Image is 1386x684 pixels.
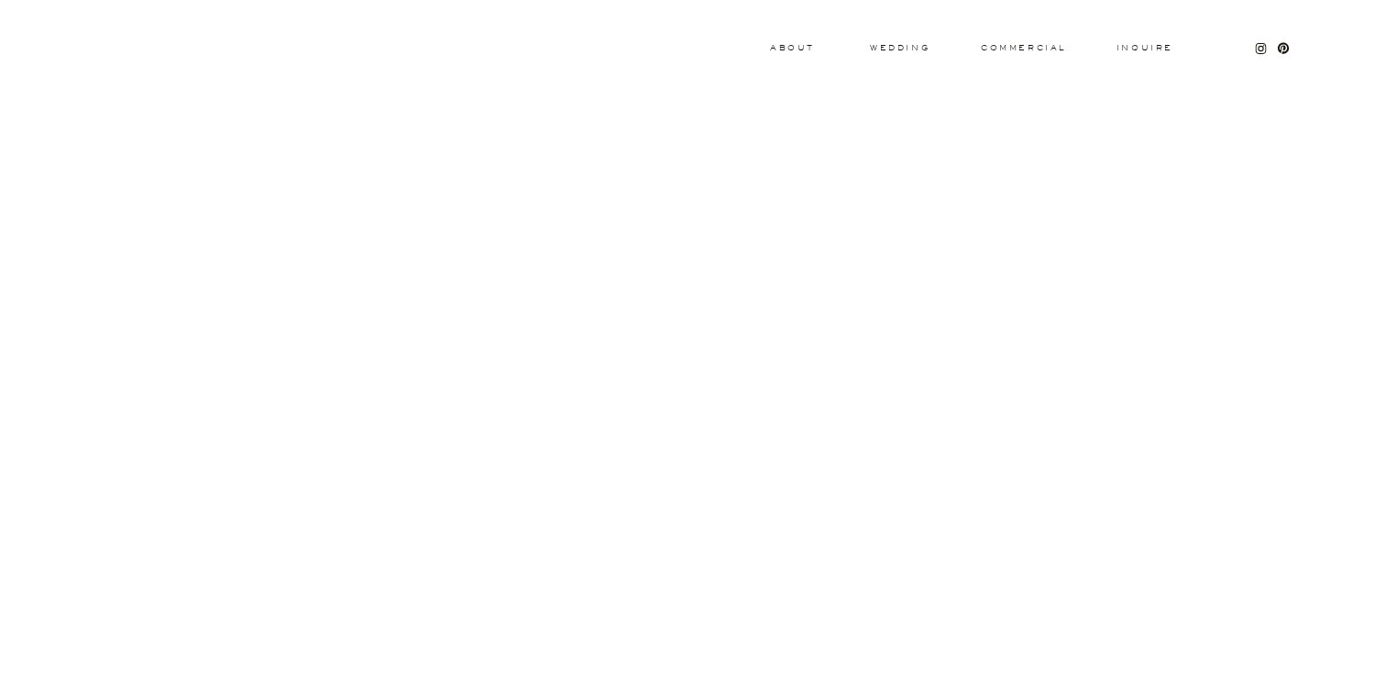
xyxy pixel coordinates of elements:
a: wedding [870,44,929,50]
a: Inquire [1116,44,1174,53]
a: commercial [981,44,1065,51]
a: About [770,44,810,50]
